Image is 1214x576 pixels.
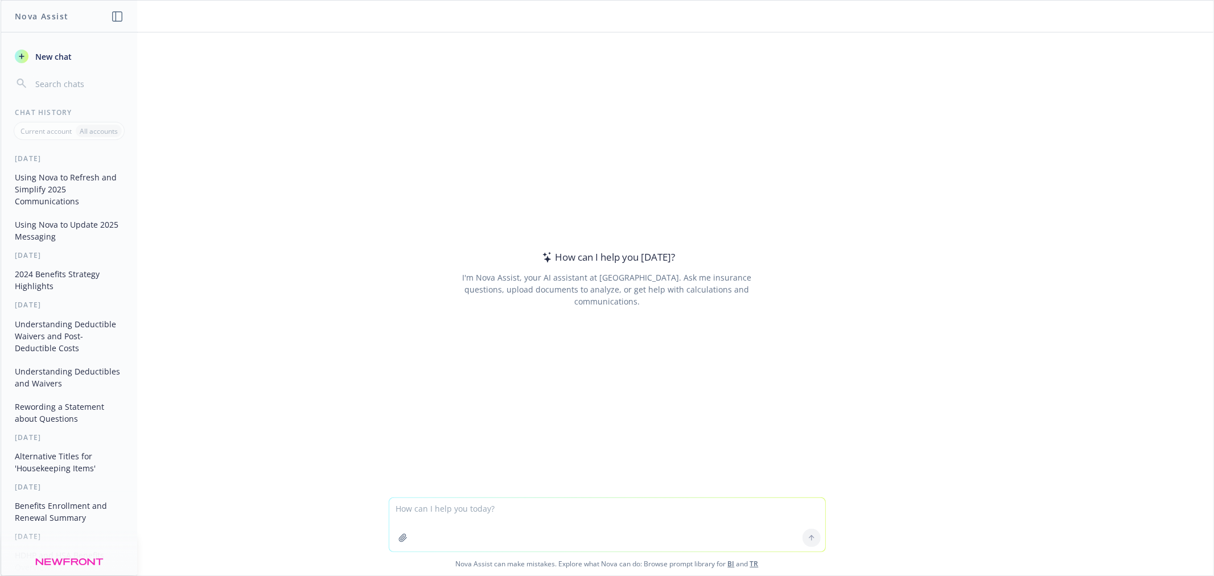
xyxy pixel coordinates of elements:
[1,154,137,163] div: [DATE]
[33,76,124,92] input: Search chats
[20,126,72,136] p: Current account
[10,46,128,67] button: New chat
[1,532,137,541] div: [DATE]
[80,126,118,136] p: All accounts
[728,559,735,569] a: BI
[1,482,137,492] div: [DATE]
[539,250,675,265] div: How can I help you [DATE]?
[10,215,128,246] button: Using Nova to Update 2025 Messaging
[10,265,128,295] button: 2024 Benefits Strategy Highlights
[1,108,137,117] div: Chat History
[1,433,137,442] div: [DATE]
[10,397,128,428] button: Rewording a Statement about Questions
[447,271,767,307] div: I'm Nova Assist, your AI assistant at [GEOGRAPHIC_DATA]. Ask me insurance questions, upload docum...
[10,168,128,211] button: Using Nova to Refresh and Simplify 2025 Communications
[10,447,128,478] button: Alternative Titles for 'Housekeeping Items'
[33,51,72,63] span: New chat
[15,10,68,22] h1: Nova Assist
[5,552,1209,575] span: Nova Assist can make mistakes. Explore what Nova can do: Browse prompt library for and
[10,362,128,393] button: Understanding Deductibles and Waivers
[10,496,128,527] button: Benefits Enrollment and Renewal Summary
[10,315,128,357] button: Understanding Deductible Waivers and Post-Deductible Costs
[1,250,137,260] div: [DATE]
[750,559,759,569] a: TR
[1,300,137,310] div: [DATE]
